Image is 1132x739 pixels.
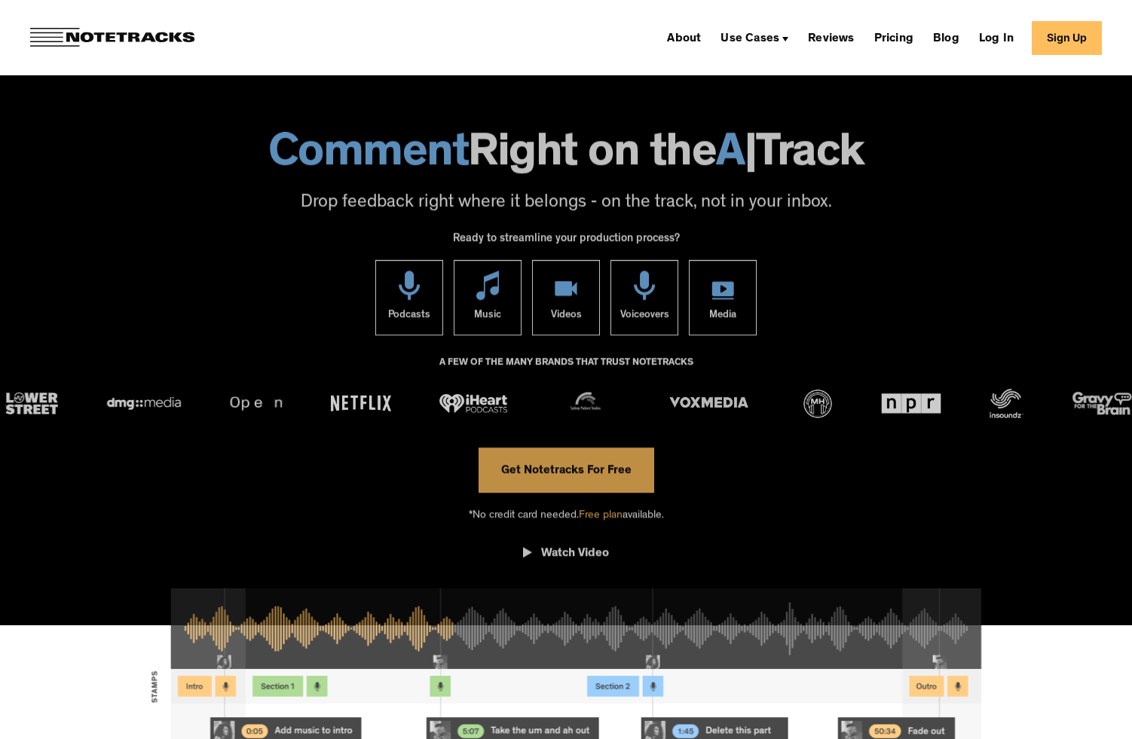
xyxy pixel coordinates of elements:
[661,26,707,50] a: About
[620,300,669,334] div: Voiceovers
[689,260,757,335] a: Media
[1032,21,1102,55] a: Sign Up
[709,300,736,334] div: Media
[454,260,522,335] a: Music
[745,133,757,179] span: |
[469,493,664,536] div: *No credit card needed. available.
[973,26,1020,50] a: Log In
[716,133,745,179] span: A
[541,547,609,562] div: Watch Video
[721,33,779,45] div: Use Cases
[714,26,794,50] div: Use Cases
[532,260,600,335] a: Videos
[15,133,1117,179] h1: Right on the Track
[268,133,469,179] span: Comment
[479,447,654,493] a: Get Notetracks For Free
[453,224,680,260] div: Ready to streamline your production process?
[927,26,965,50] a: Blog
[802,26,860,50] a: Reviews
[15,191,1117,216] p: Drop feedback right where it belongs - on the track, not in your inbox.
[474,300,501,334] div: Music
[375,260,443,335] a: Podcasts
[551,300,582,334] div: Videos
[868,26,919,50] a: Pricing
[523,536,609,578] a: open lightbox
[388,300,430,334] div: Podcasts
[610,260,678,335] a: Voiceovers
[439,350,693,391] div: A FEW OF THE MANY BRANDS THAT TRUST NOTETRACKS
[579,510,623,521] span: Free plan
